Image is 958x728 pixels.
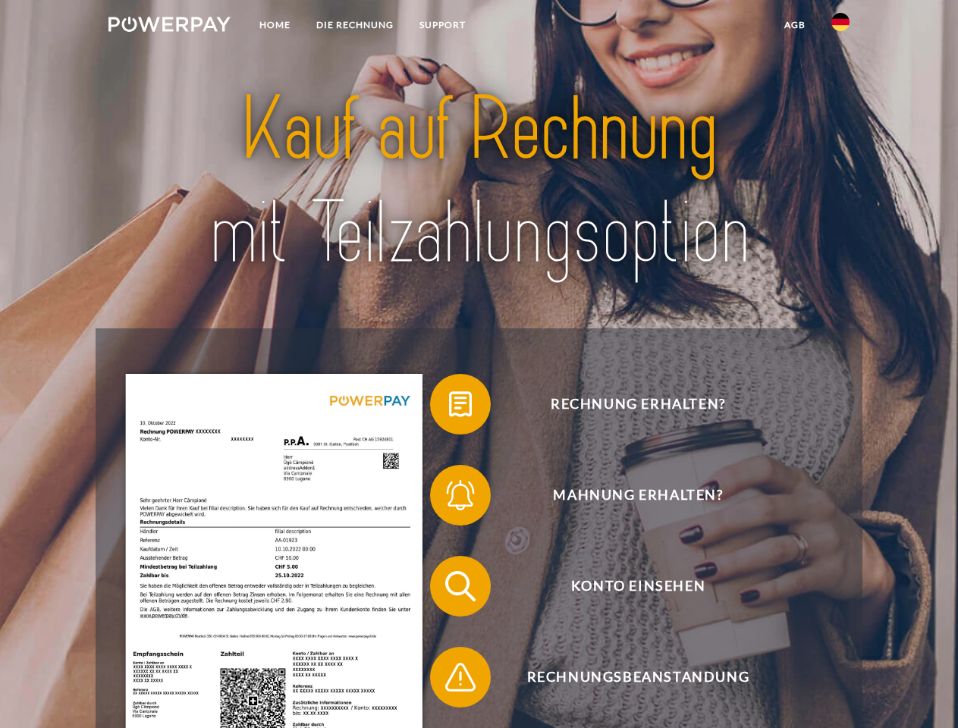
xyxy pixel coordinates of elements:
button: Rechnung erhalten? [430,374,825,435]
img: qb_bill.svg [441,385,479,423]
a: agb [771,11,818,39]
button: Rechnungsbeanstandung [430,647,825,708]
img: qb_warning.svg [441,658,479,696]
img: de [831,13,850,31]
span: Rechnungsbeanstandung [452,647,824,708]
button: Mahnung erhalten? [430,465,825,526]
img: logo-powerpay-white.svg [108,17,231,32]
span: Konto einsehen [452,556,824,617]
img: title-powerpay_de.svg [145,73,813,290]
img: qb_search.svg [441,567,479,605]
button: Konto einsehen [430,556,825,617]
a: SUPPORT [407,11,479,39]
span: Mahnung erhalten? [452,465,824,526]
img: qb_bell.svg [441,476,479,514]
a: DIE RECHNUNG [303,11,407,39]
span: Rechnung erhalten? [452,374,824,435]
a: Home [247,11,303,39]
